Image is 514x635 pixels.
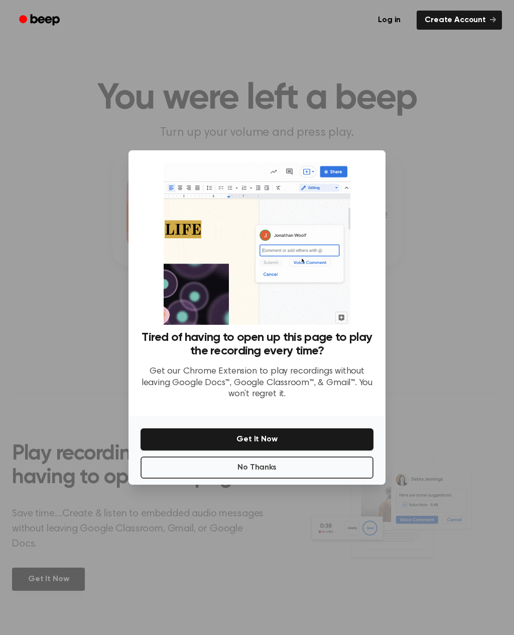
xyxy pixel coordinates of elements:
a: Create Account [417,11,502,30]
img: Beep extension in action [164,162,350,325]
a: Beep [12,11,69,30]
button: No Thanks [141,457,373,479]
button: Get It Now [141,428,373,450]
p: Get our Chrome Extension to play recordings without leaving Google Docs™, Google Classroom™, & Gm... [141,366,373,400]
h3: Tired of having to open up this page to play the recording every time? [141,331,373,358]
a: Log in [368,9,411,32]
